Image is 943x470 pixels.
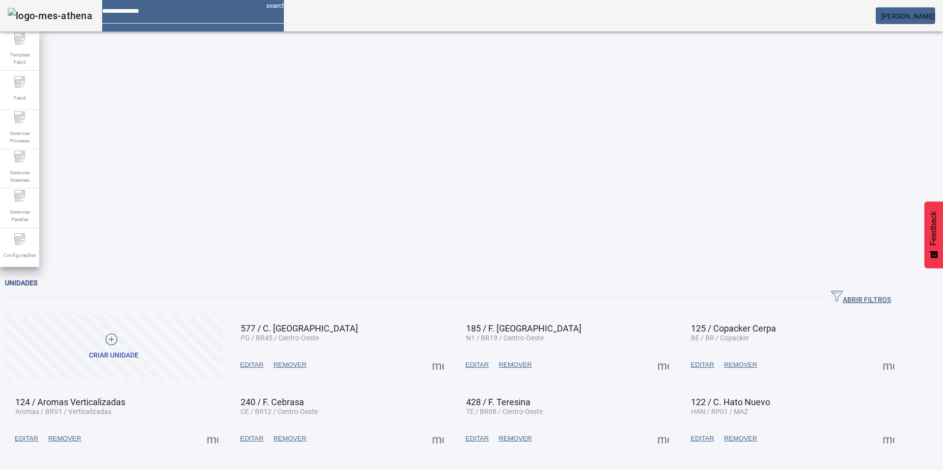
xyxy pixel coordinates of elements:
[461,430,494,447] button: EDITAR
[10,430,43,447] button: EDITAR
[499,434,531,443] span: REMOVER
[274,360,306,370] span: REMOVER
[274,434,306,443] span: REMOVER
[691,408,748,415] span: HAN / RP01 / MAZ
[5,166,34,187] span: Gerenciar Materiais
[15,408,111,415] span: Aromas / BRV1 / Verticalizadas
[654,356,672,374] button: Mais
[8,8,92,24] img: logo-mes-athena
[241,397,304,407] span: 240 / F. Cebrasa
[241,334,319,342] span: PG / BR45 / Centro-Oeste
[881,12,935,20] span: [PERSON_NAME]
[929,211,938,246] span: Feedback
[5,205,34,226] span: Gerenciar Paradas
[880,356,897,374] button: Mais
[5,279,37,287] span: Unidades
[5,314,223,380] button: Criar unidade
[719,356,762,374] button: REMOVER
[235,356,269,374] button: EDITAR
[466,434,489,443] span: EDITAR
[466,397,530,407] span: 428 / F. Teresina
[5,127,34,147] span: Gerenciar Processo
[15,434,38,443] span: EDITAR
[499,360,531,370] span: REMOVER
[204,430,222,447] button: Mais
[719,430,762,447] button: REMOVER
[240,434,264,443] span: EDITAR
[831,290,891,305] span: ABRIR FILTROS
[686,356,719,374] button: EDITAR
[89,351,139,360] div: Criar unidade
[686,430,719,447] button: EDITAR
[466,408,543,415] span: TE / BR08 / Centro-Oeste
[924,201,943,268] button: Feedback - Mostrar pesquisa
[15,397,125,407] span: 124 / Aromas Verticalizadas
[466,323,582,333] span: 185 / F. [GEOGRAPHIC_DATA]
[269,430,311,447] button: REMOVER
[48,434,81,443] span: REMOVER
[461,356,494,374] button: EDITAR
[724,360,757,370] span: REMOVER
[654,430,672,447] button: Mais
[691,360,714,370] span: EDITAR
[880,430,897,447] button: Mais
[691,323,776,333] span: 125 / Copacker Cerpa
[5,48,34,69] span: Template Fabril
[494,356,536,374] button: REMOVER
[241,323,358,333] span: 577 / C. [GEOGRAPHIC_DATA]
[429,356,447,374] button: Mais
[241,408,318,415] span: CE / BR12 / Centro-Oeste
[466,360,489,370] span: EDITAR
[0,249,39,262] span: Configurações
[269,356,311,374] button: REMOVER
[494,430,536,447] button: REMOVER
[466,334,544,342] span: N1 / BR19 / Centro-Oeste
[823,289,899,306] button: ABRIR FILTROS
[11,91,28,105] span: Fabril
[691,397,770,407] span: 122 / C. Hato Nuevo
[429,430,447,447] button: Mais
[691,434,714,443] span: EDITAR
[43,430,86,447] button: REMOVER
[240,360,264,370] span: EDITAR
[691,334,749,342] span: BE / BR / Copacker
[235,430,269,447] button: EDITAR
[724,434,757,443] span: REMOVER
